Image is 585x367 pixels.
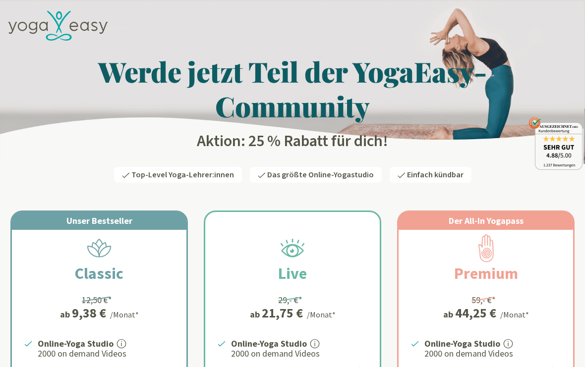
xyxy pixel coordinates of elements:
[262,307,303,319] div: 21,75 €
[38,338,114,349] strong: Online-Yoga Studio
[72,307,106,319] div: 9,38 €
[307,309,336,320] div: /Monat*
[82,293,112,307] div: 12,50 €*
[231,338,307,349] strong: Online-Yoga Studio
[407,169,464,180] span: Einfach kündbar
[528,117,583,170] img: ausgezeichnet_badge.png
[254,262,331,285] h2: Live
[60,308,72,321] span: ab
[424,348,561,360] p: 2000 on demand Videos
[278,293,302,307] div: 29,- €*
[38,348,175,360] p: 2000 on demand Videos
[231,348,368,360] p: 2000 on demand Videos
[443,308,455,321] span: ab
[66,215,132,226] span: Unser Bestseller
[110,309,139,320] div: /Monat*
[455,307,496,319] div: 44,25 €
[250,308,262,321] span: ab
[449,215,524,226] span: Der All-In Yogapass
[131,169,234,180] span: Top-Level Yoga-Lehrer:innen
[430,262,542,285] h2: Premium
[267,169,374,180] span: Das größte Online-Yogastudio
[424,338,500,349] strong: Online-Yoga Studio
[51,262,147,285] h2: Classic
[2,54,583,123] h1: Werde jetzt Teil der YogaEasy-Community
[471,293,496,307] div: 59,- €*
[2,131,583,151] h2: Aktion: 25 % Rabatt für dich!
[500,309,529,320] div: /Monat*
